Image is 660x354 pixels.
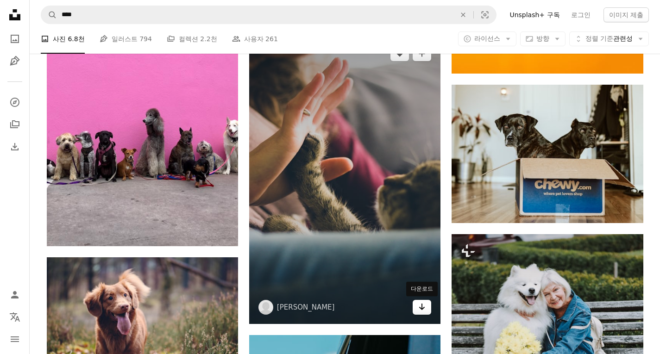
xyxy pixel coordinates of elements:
img: 사람의 손바닥을 만지는 얼룩 무늬 고양이 [249,37,440,324]
a: 일러스트 794 [100,24,152,54]
a: 사진 [6,30,24,48]
button: 라이선스 [458,31,516,46]
span: 방향 [536,35,549,42]
a: 개들의 쓰레기가 벽 옆에 줄지어 떨어진다 [47,93,238,101]
button: 정렬 기준관련성 [569,31,649,46]
span: 2.2천 [200,34,217,44]
a: 컬렉션 [6,115,24,134]
button: 메뉴 [6,330,24,348]
a: 다운로드 내역 [6,137,24,156]
a: 낮에 잔디밭에서 혀를 보여주는 노바 스코티아 오리 통행료 징수 리트리버 [47,320,238,329]
a: 다운로드 [413,300,431,315]
button: 방향 [520,31,566,46]
span: 라이선스 [474,35,500,42]
a: 홈 — Unsplash [6,6,24,26]
span: 794 [139,34,152,44]
a: 로그인 / 가입 [6,286,24,304]
a: 사용자 261 [232,24,278,54]
img: 파란색과 갈색 나무 상자에 있는 까만 짧은 입히는 개 [452,85,643,223]
a: 일러스트 [6,52,24,70]
span: 정렬 기준 [585,35,613,42]
div: 다운로드 [406,282,438,297]
a: Unsplash+ 구독 [504,7,565,22]
button: 시각적 검색 [474,6,496,24]
button: 이미지 제출 [603,7,649,22]
button: Unsplash 검색 [41,6,57,24]
form: 사이트 전체에서 이미지 찾기 [41,6,497,24]
button: 언어 [6,308,24,326]
a: 컬렉션 2.2천 [167,24,217,54]
span: 261 [265,34,278,44]
button: 삭제 [453,6,473,24]
a: 로그인 [566,7,596,22]
a: 파란색과 갈색 나무 상자에 있는 까만 짧은 입히는 개 [452,149,643,158]
img: Jonas Vincent의 프로필로 이동 [258,300,273,315]
a: 탐색 [6,93,24,112]
a: [PERSON_NAME] [277,303,335,312]
span: 관련성 [585,34,633,43]
a: 사람의 손바닥을 만지는 얼룩 무늬 고양이 [249,176,440,184]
